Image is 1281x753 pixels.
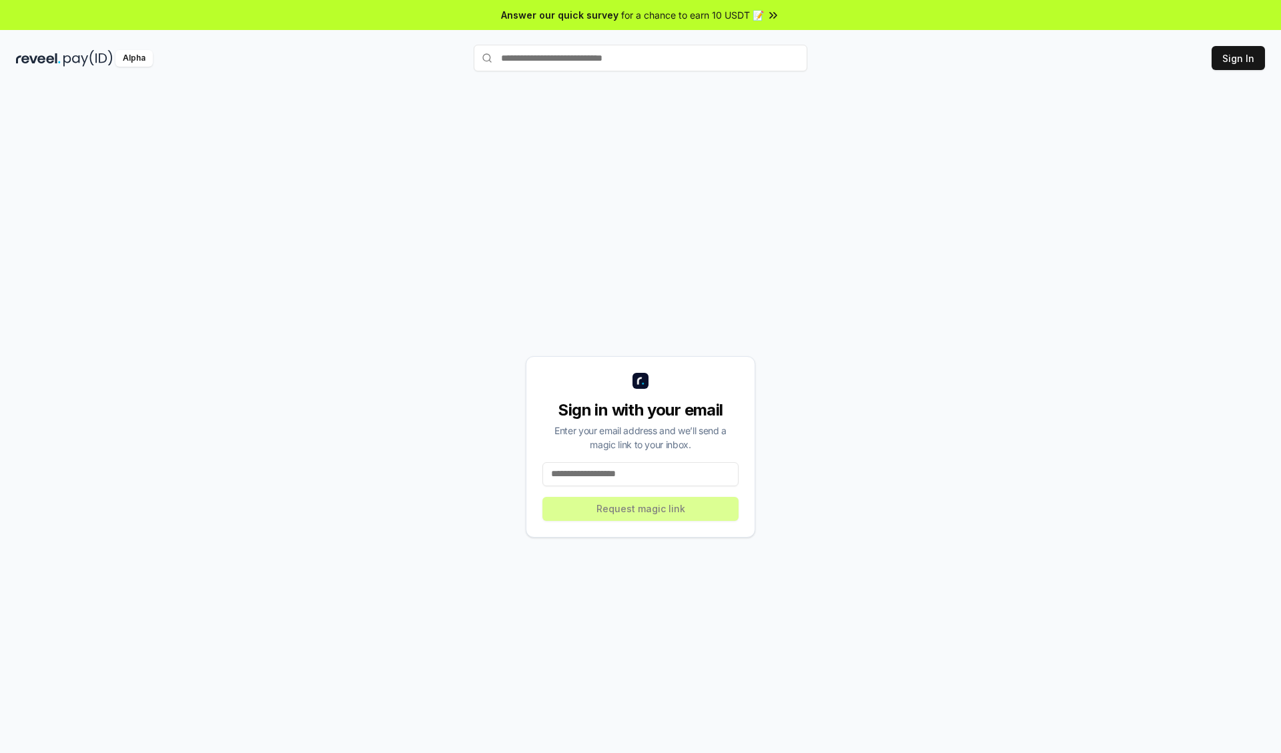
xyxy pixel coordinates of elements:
span: Answer our quick survey [501,8,618,22]
div: Sign in with your email [542,400,739,421]
img: logo_small [632,373,649,389]
button: Sign In [1212,46,1265,70]
span: for a chance to earn 10 USDT 📝 [621,8,764,22]
div: Alpha [115,50,153,67]
img: pay_id [63,50,113,67]
div: Enter your email address and we’ll send a magic link to your inbox. [542,424,739,452]
img: reveel_dark [16,50,61,67]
